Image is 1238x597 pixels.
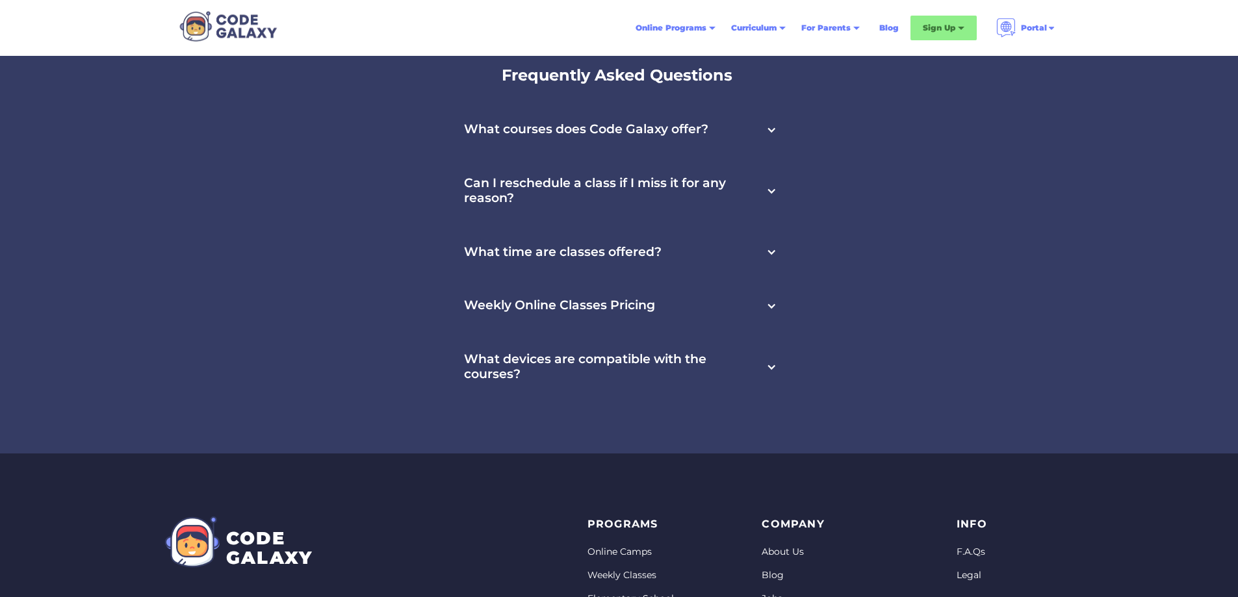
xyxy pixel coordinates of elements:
[448,333,790,401] div: What devices are compatible with the courses?
[628,16,723,40] div: Online Programs
[910,16,977,40] div: Sign Up
[731,21,777,34] div: Curriculum
[448,279,790,333] div: Weekly Online Classes Pricing
[988,13,1064,43] div: Portal
[762,516,868,533] p: Company
[1021,21,1047,34] div: Portal
[502,64,732,87] h2: Frequently Asked Questions
[164,516,338,568] a: CODEGALAXY
[464,298,655,313] h3: Weekly Online Classes Pricing
[636,21,706,34] div: Online Programs
[801,21,851,34] div: For Parents
[448,225,790,279] div: What time are classes offered?
[957,516,987,533] p: info
[448,157,790,225] div: Can I reschedule a class if I miss it for any reason?
[226,529,313,568] div: CODE GALAXY
[587,516,674,533] p: PROGRAMS
[723,16,793,40] div: Curriculum
[957,569,987,582] a: Legal
[957,546,987,559] a: F.A.Qs
[464,352,764,382] h3: What devices are compatible with the courses?
[464,176,764,206] h3: Can I reschedule a class if I miss it for any reason?
[793,16,868,40] div: For Parents
[587,546,674,559] a: Online Camps
[464,245,662,260] h3: What time are classes offered?
[762,546,868,559] a: About Us
[587,569,674,582] a: Weekly Classes
[923,21,955,34] div: Sign Up
[871,16,907,40] a: Blog
[762,569,868,582] a: Blog
[464,122,708,137] h3: What courses does Code Galaxy offer?
[448,103,790,157] div: What courses does Code Galaxy offer?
